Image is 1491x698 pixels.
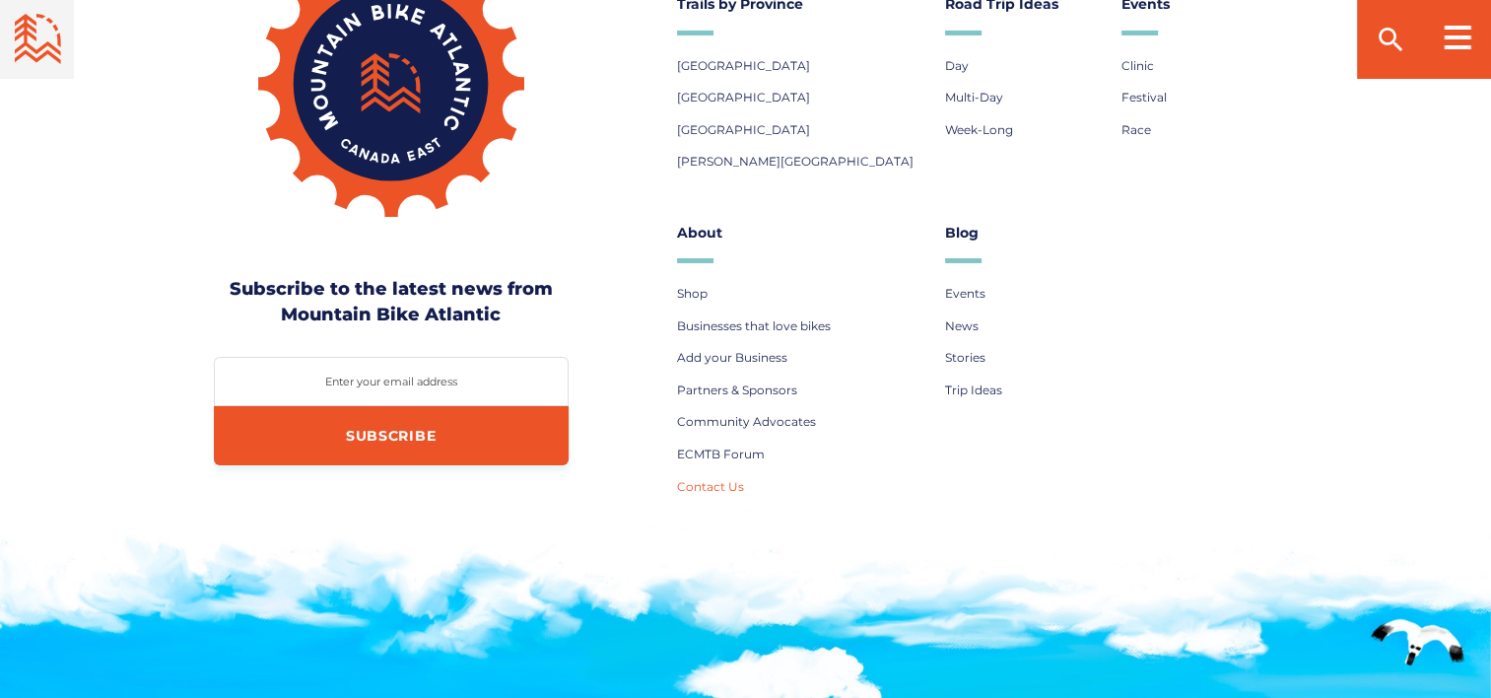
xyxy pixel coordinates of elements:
[214,406,569,465] input: Subscribe
[1121,117,1151,142] a: Race
[945,378,1002,402] a: Trip Ideas
[945,219,1102,246] a: Blog
[677,281,708,306] a: Shop
[945,318,979,333] span: News
[677,442,765,466] a: ECMTB Forum
[945,122,1013,137] span: Week-Long
[677,345,787,370] a: Add your Business
[945,314,979,338] a: News
[945,281,985,306] a: Events
[1121,85,1167,109] a: Festival
[677,474,744,499] a: Contact Us
[945,383,1002,397] span: Trip Ideas
[677,414,816,429] span: Community Advocates
[945,345,985,370] a: Stories
[1121,53,1154,78] a: Clinic
[945,286,985,301] span: Events
[677,378,797,402] a: Partners & Sponsors
[677,479,744,494] span: Contact Us
[677,117,810,142] a: [GEOGRAPHIC_DATA]
[214,276,569,327] h3: Subscribe to the latest news from Mountain Bike Atlantic
[677,314,831,338] a: Businesses that love bikes
[945,350,985,365] span: Stories
[677,53,810,78] a: [GEOGRAPHIC_DATA]
[945,85,1003,109] a: Multi-Day
[677,219,925,246] a: About
[677,350,787,365] span: Add your Business
[945,53,969,78] a: Day
[1375,24,1406,55] ion-icon: search
[677,318,831,333] span: Businesses that love bikes
[677,383,797,397] span: Partners & Sponsors
[677,224,722,242] span: About
[677,286,708,301] span: Shop
[677,122,810,137] span: [GEOGRAPHIC_DATA]
[945,58,969,73] span: Day
[1121,58,1154,73] span: Clinic
[677,149,914,174] a: [PERSON_NAME][GEOGRAPHIC_DATA]
[945,224,979,242] span: Blog
[677,85,810,109] a: [GEOGRAPHIC_DATA]
[677,58,810,73] span: [GEOGRAPHIC_DATA]
[945,90,1003,105] span: Multi-Day
[214,357,569,465] form: Contact form
[677,90,810,105] span: [GEOGRAPHIC_DATA]
[1121,122,1151,137] span: Race
[945,117,1013,142] a: Week-Long
[677,154,914,169] span: [PERSON_NAME][GEOGRAPHIC_DATA]
[677,447,765,461] span: ECMTB Forum
[677,409,816,434] a: Community Advocates
[1121,90,1167,105] span: Festival
[214,375,569,388] label: Enter your email address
